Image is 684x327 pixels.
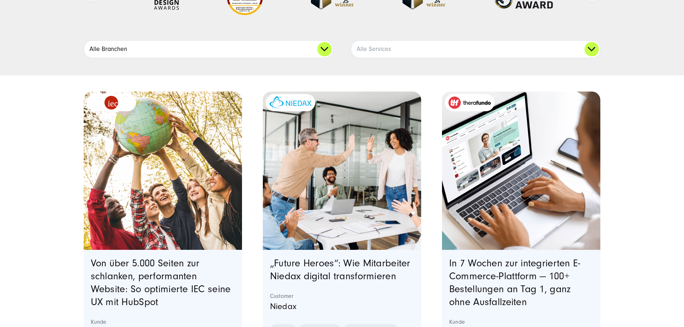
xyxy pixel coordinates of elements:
[84,41,333,58] a: Alle Branchen
[91,258,231,308] a: Von über 5.000 Seiten zur schlanken, performanten Website: So optimierte IEC seine UX mit HubSpot
[449,258,581,308] a: In 7 Wochen zur integrierten E-Commerce-Plattform — 100+ Bestellungen an Tag 1, ganz ohne Ausfall...
[442,92,601,250] a: Featured image: - Read full post: In 7 Wochen zur integrierten E-Commerce-Plattform | therafundo ...
[270,293,414,300] strong: Customer
[351,41,600,58] a: Alle Services
[84,92,242,250] img: eine Gruppe von fünf verschiedenen jungen Menschen, die im Freien stehen und gemeinsam eine Weltk...
[270,300,414,313] p: Niedax
[449,318,594,326] strong: Kunde
[263,92,422,250] img: eine Gruppe von Kollegen in einer modernen Büroumgebung, die einen Erfolg feiern. Ein Mann gibt e...
[263,92,422,250] a: Featured image: eine Gruppe von Kollegen in einer modernen Büroumgebung, die einen Erfolg feiern....
[270,258,410,282] a: „Future Heroes“: Wie Mitarbeiter Niedax digital transformieren
[448,97,491,109] img: therafundo_10-2024_logo_2c
[91,318,235,326] strong: Kunde
[104,96,118,109] img: logo_IEC
[269,96,312,109] img: niedax-logo
[84,92,242,250] a: Featured image: eine Gruppe von fünf verschiedenen jungen Menschen, die im Freien stehen und geme...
